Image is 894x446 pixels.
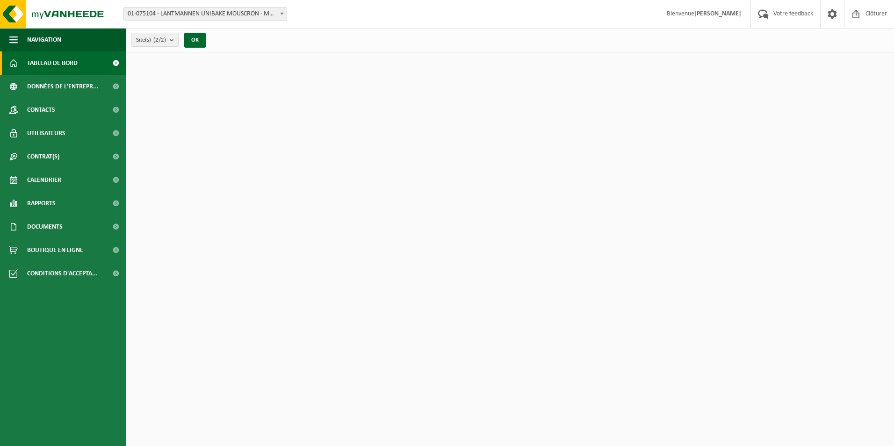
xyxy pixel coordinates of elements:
[27,192,56,215] span: Rapports
[694,10,741,17] strong: [PERSON_NAME]
[27,168,61,192] span: Calendrier
[27,262,98,285] span: Conditions d'accepta...
[27,215,63,238] span: Documents
[136,33,166,47] span: Site(s)
[131,33,179,47] button: Site(s)(2/2)
[27,122,65,145] span: Utilisateurs
[27,75,99,98] span: Données de l'entrepr...
[27,28,61,51] span: Navigation
[27,51,78,75] span: Tableau de bord
[27,145,59,168] span: Contrat(s)
[27,98,55,122] span: Contacts
[124,7,287,21] span: 01-075104 - LANTMANNEN UNIBAKE MOUSCRON - MOUSCRON
[153,37,166,43] count: (2/2)
[184,33,206,48] button: OK
[27,238,83,262] span: Boutique en ligne
[123,7,287,21] span: 01-075104 - LANTMANNEN UNIBAKE MOUSCRON - MOUSCRON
